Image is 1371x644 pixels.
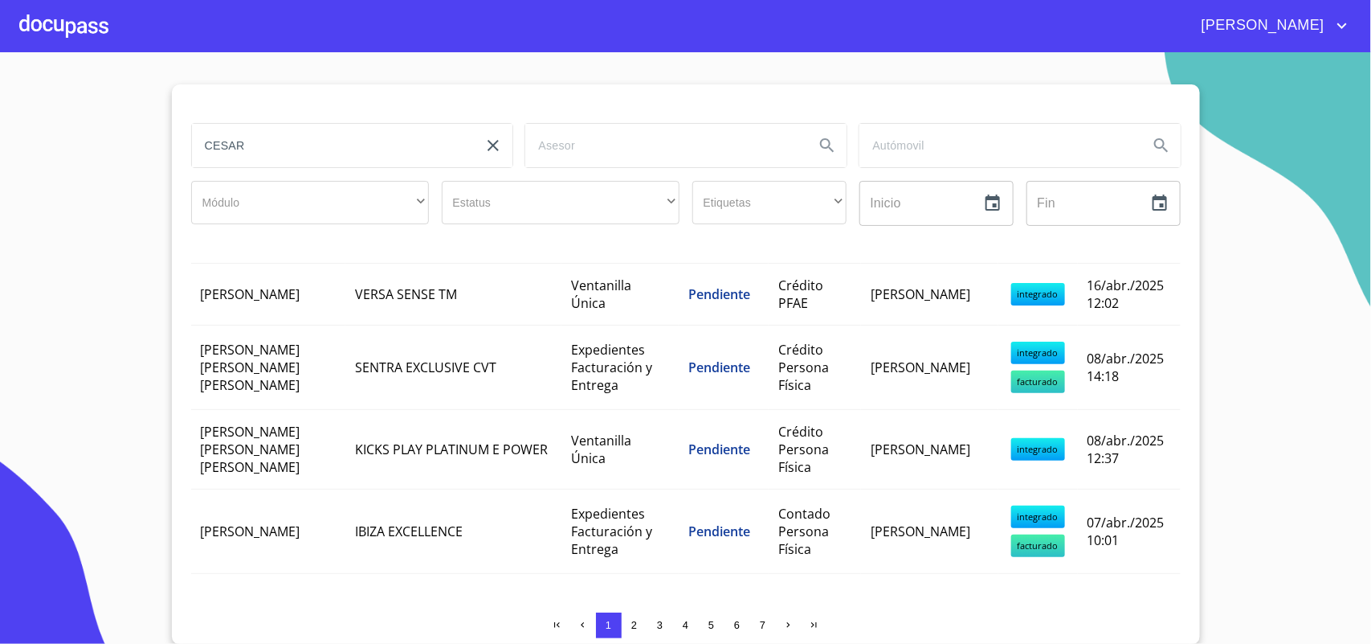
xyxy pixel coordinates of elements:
span: 16/abr./2025 12:02 [1087,277,1165,312]
button: 5 [699,613,724,638]
span: Crédito Persona Física [778,423,829,476]
span: [PERSON_NAME] [201,523,300,540]
span: integrado [1011,438,1065,461]
span: Expedientes Facturación y Entrega [571,505,652,558]
span: Pendiente [688,441,750,458]
button: clear input [474,126,512,165]
span: facturado [1011,535,1065,557]
span: Pendiente [688,285,750,303]
input: search [525,124,802,167]
span: VERSA SENSE TM [355,285,457,303]
span: 1 [606,619,611,631]
span: SENTRA EXCLUSIVE CVT [355,359,496,376]
button: 7 [750,613,776,638]
input: search [192,124,468,167]
button: Search [808,126,847,165]
button: 3 [647,613,673,638]
span: integrado [1011,342,1065,364]
span: 07/abr./2025 10:01 [1087,514,1165,549]
div: ​ [191,181,429,224]
span: 5 [708,619,714,631]
span: Expedientes Facturación y Entrega [571,341,652,394]
button: 1 [596,613,622,638]
button: 2 [622,613,647,638]
span: [PERSON_NAME] [871,441,970,458]
span: integrado [1011,506,1065,528]
span: Pendiente [688,523,750,540]
span: IBIZA EXCELLENCE [355,523,463,540]
span: Ventanilla Única [571,432,631,467]
span: facturado [1011,371,1065,393]
button: 4 [673,613,699,638]
span: Contado Persona Física [778,505,830,558]
span: KICKS PLAY PLATINUM E POWER [355,441,548,458]
input: search [859,124,1136,167]
button: Search [1142,126,1181,165]
span: 7 [760,619,765,631]
span: [PERSON_NAME] [PERSON_NAME] [PERSON_NAME] [201,423,300,476]
span: integrado [1011,283,1065,306]
span: [PERSON_NAME] [871,523,970,540]
div: ​ [442,181,679,224]
span: 3 [657,619,663,631]
span: 2 [631,619,637,631]
div: ​ [692,181,847,224]
span: 6 [734,619,740,631]
span: [PERSON_NAME] [871,359,970,376]
span: 4 [683,619,688,631]
span: Crédito PFAE [778,277,823,312]
span: [PERSON_NAME] [201,285,300,303]
span: Pendiente [688,359,750,376]
span: [PERSON_NAME] [1189,13,1332,39]
span: Crédito Persona Física [778,341,829,394]
button: account of current user [1189,13,1352,39]
button: 6 [724,613,750,638]
span: [PERSON_NAME] [871,285,970,303]
span: 08/abr./2025 12:37 [1087,432,1165,467]
span: [PERSON_NAME] [PERSON_NAME] [PERSON_NAME] [201,341,300,394]
span: 08/abr./2025 14:18 [1087,350,1165,385]
span: Ventanilla Única [571,277,631,312]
